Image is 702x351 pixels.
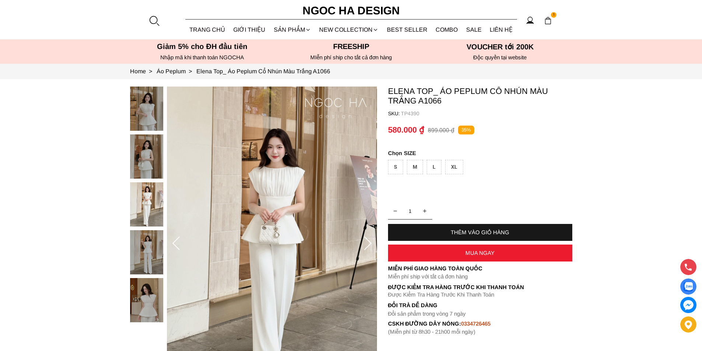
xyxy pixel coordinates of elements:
a: Link to Home [130,68,157,74]
img: Elena Top_ Áo Peplum Cổ Nhún Màu Trắng A1066_mini_2 [130,182,163,227]
img: Elena Top_ Áo Peplum Cổ Nhún Màu Trắng A1066_mini_1 [130,134,163,179]
h6: Độc quyền tại website [428,54,572,61]
h6: Đổi trả dễ dàng [388,302,572,308]
input: Quantity input [388,204,432,218]
p: TP4390 [401,110,572,116]
div: MUA NGAY [388,250,572,256]
a: TRANG CHỦ [185,20,230,39]
p: 899.000 ₫ [428,127,454,134]
div: THÊM VÀO GIỎ HÀNG [388,229,572,235]
img: Elena Top_ Áo Peplum Cổ Nhún Màu Trắng A1066_mini_3 [130,230,163,274]
img: Elena Top_ Áo Peplum Cổ Nhún Màu Trắng A1066_mini_0 [130,87,163,131]
a: GIỚI THIỆU [229,20,270,39]
a: Link to Áo Peplum [157,68,196,74]
p: Elena Top_ Áo Peplum Cổ Nhún Màu Trắng A1066 [388,87,572,106]
p: Được Kiểm Tra Hàng Trước Khi Thanh Toán [388,284,572,291]
font: 0334726465 [461,320,490,327]
p: Được Kiểm Tra Hàng Trước Khi Thanh Toán [388,291,572,298]
font: Freeship [333,42,369,50]
font: Nhập mã khi thanh toán NGOCHA [160,54,244,60]
font: Giảm 5% cho ĐH đầu tiên [157,42,247,50]
a: LIÊN HỆ [486,20,517,39]
a: Combo [432,20,462,39]
h6: MIễn phí ship cho tất cả đơn hàng [279,54,423,61]
div: M [407,160,423,174]
span: > [186,68,195,74]
h5: VOUCHER tới 200K [428,42,572,51]
font: (Miễn phí từ 8h30 - 21h00 mỗi ngày) [388,329,475,335]
p: 580.000 ₫ [388,125,424,135]
div: SẢN PHẨM [270,20,315,39]
a: NEW COLLECTION [315,20,383,39]
span: 1 [551,12,557,18]
div: XL [445,160,463,174]
font: Miễn phí giao hàng toàn quốc [388,265,482,271]
img: Display image [684,282,693,291]
a: SALE [462,20,486,39]
font: Miễn phí ship với tất cả đơn hàng [388,273,468,280]
font: Đổi sản phẩm trong vòng 7 ngày [388,310,466,317]
span: > [146,68,155,74]
div: S [388,160,403,174]
a: Display image [680,278,696,295]
a: Ngoc Ha Design [296,2,406,20]
p: 35% [458,126,474,135]
a: messenger [680,297,696,313]
img: Elena Top_ Áo Peplum Cổ Nhún Màu Trắng A1066_mini_4 [130,278,163,322]
p: SIZE [388,150,572,156]
div: L [427,160,441,174]
a: Link to Elena Top_ Áo Peplum Cổ Nhún Màu Trắng A1066 [196,68,330,74]
font: cskh đường dây nóng: [388,320,461,327]
a: BEST SELLER [383,20,432,39]
h6: SKU: [388,110,401,116]
img: img-CART-ICON-ksit0nf1 [544,17,552,25]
